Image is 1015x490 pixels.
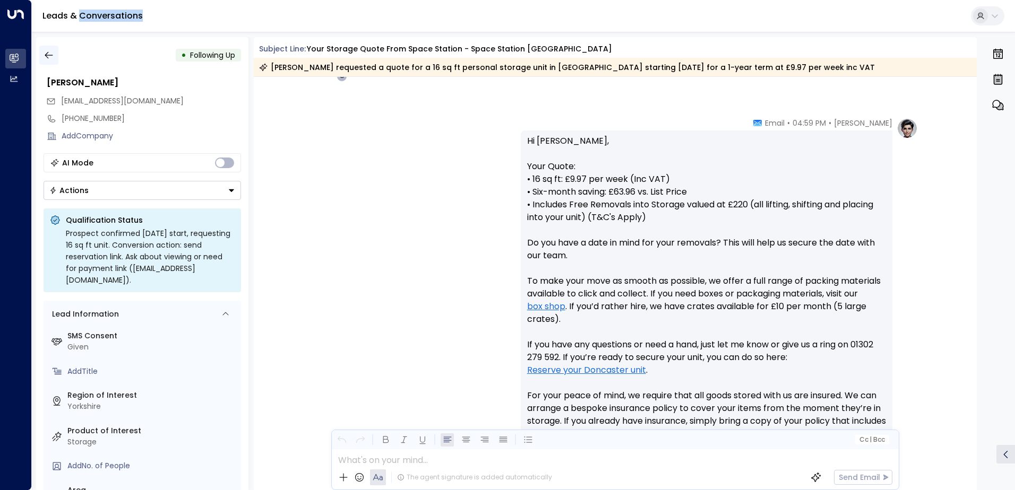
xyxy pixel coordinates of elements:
[793,118,826,128] span: 04:59 PM
[44,181,241,200] button: Actions
[67,460,237,471] div: AddNo. of People
[67,436,237,448] div: Storage
[47,76,241,89] div: [PERSON_NAME]
[62,157,93,168] div: AI Mode
[787,118,790,128] span: •
[66,215,235,225] p: Qualification Status
[62,130,241,142] div: AddCompany
[335,433,348,447] button: Undo
[354,433,367,447] button: Redo
[527,364,646,377] a: Reserve your Doncaster unit
[62,113,241,124] div: [PHONE_NUMBER]
[259,43,306,54] span: Subject Line:
[67,390,237,401] label: Region of Interest
[48,309,119,320] div: Lead Information
[870,436,872,443] span: |
[397,472,552,482] div: The agent signature is added automatically
[67,401,237,412] div: Yorkshire
[67,342,237,353] div: Given
[765,118,785,128] span: Email
[834,118,892,128] span: [PERSON_NAME]
[190,50,235,60] span: Following Up
[897,118,918,139] img: profile-logo.png
[66,227,235,286] div: Prospect confirmed [DATE] start, requesting 16 sq ft unit. Conversion action: send reservation li...
[67,330,237,342] label: SMS Consent
[61,95,184,107] span: jodie1066@gmail.com
[42,10,143,22] a: Leads & Conversations
[67,425,237,436] label: Product of Interest
[307,43,612,55] div: Your storage quote from Space Station - Space Station [GEOGRAPHIC_DATA]
[67,366,237,377] div: AddTitle
[49,186,89,195] div: Actions
[527,300,565,313] a: box shop
[259,62,875,73] div: [PERSON_NAME] requested a quote for a 16 sq ft personal storage unit in [GEOGRAPHIC_DATA] startin...
[829,118,831,128] span: •
[859,436,884,443] span: Cc Bcc
[61,95,184,106] span: [EMAIL_ADDRESS][DOMAIN_NAME]
[181,46,186,65] div: •
[44,181,241,200] div: Button group with a nested menu
[855,435,889,445] button: Cc|Bcc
